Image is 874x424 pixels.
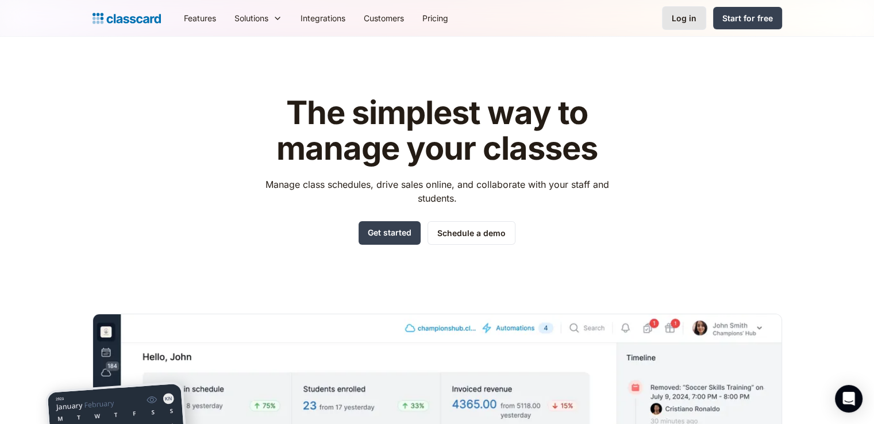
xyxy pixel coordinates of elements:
[291,5,355,31] a: Integrations
[672,12,696,24] div: Log in
[234,12,268,24] div: Solutions
[175,5,225,31] a: Features
[662,6,706,30] a: Log in
[722,12,773,24] div: Start for free
[428,221,515,245] a: Schedule a demo
[255,178,619,205] p: Manage class schedules, drive sales online, and collaborate with your staff and students.
[713,7,782,29] a: Start for free
[413,5,457,31] a: Pricing
[225,5,291,31] div: Solutions
[355,5,413,31] a: Customers
[835,385,863,413] div: Open Intercom Messenger
[93,10,161,26] a: home
[255,95,619,166] h1: The simplest way to manage your classes
[359,221,421,245] a: Get started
